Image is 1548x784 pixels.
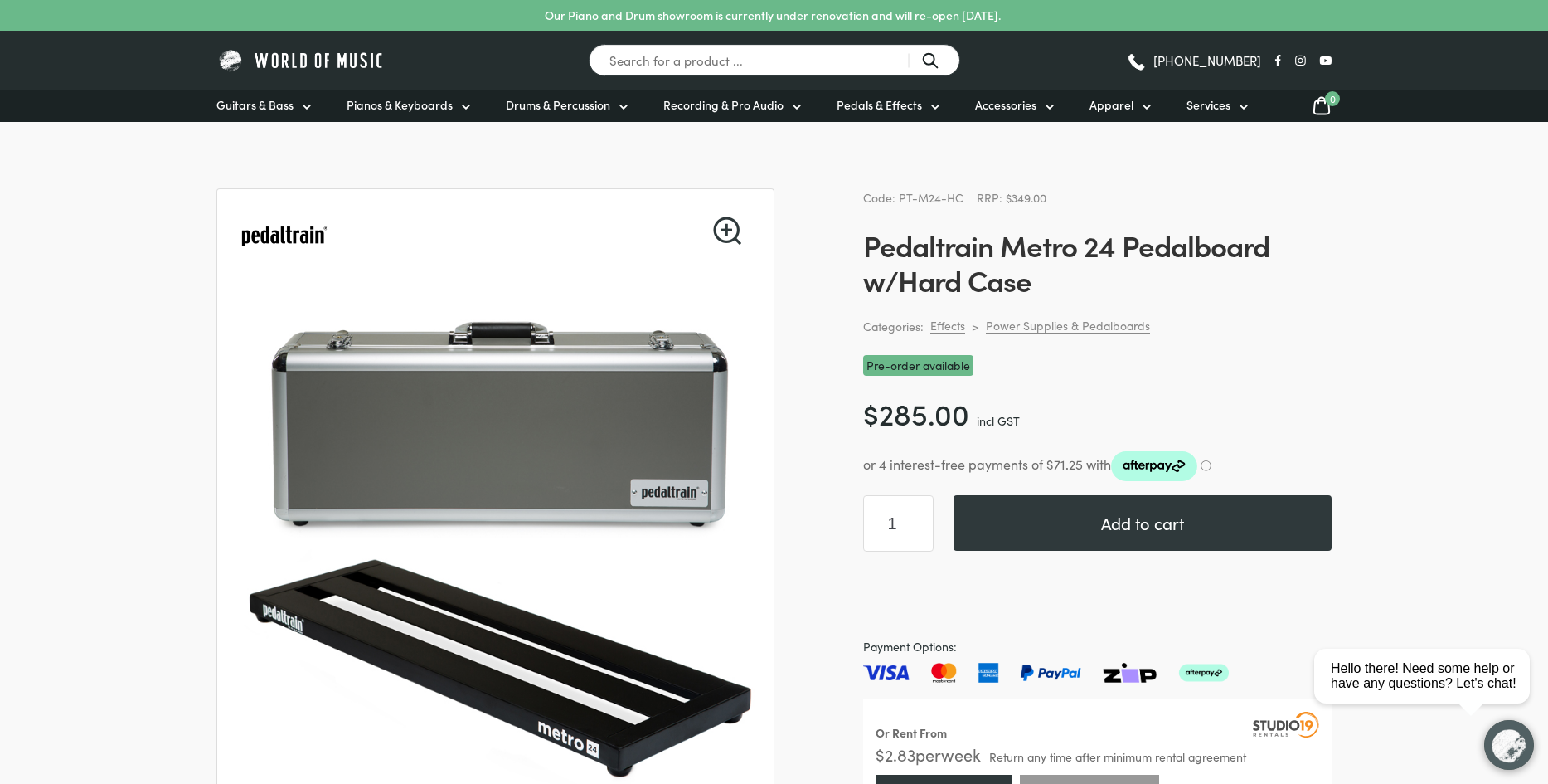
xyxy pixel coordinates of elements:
[589,44,960,76] input: Search for a product ...
[347,96,453,114] span: Pianos & Keyboards
[930,318,965,334] a: Effects
[977,412,1020,429] span: incl GST
[663,96,784,114] span: Recording & Pro Audio
[1186,96,1230,114] span: Services
[1253,712,1319,737] img: Studio19 Rentals
[863,227,1332,297] h1: Pedaltrain Metro 24 Pedalboard w/Hard Case
[876,743,915,766] span: $ 2.83
[545,7,1001,24] p: Our Piano and Drum showroom is currently under renovation and will re-open [DATE].
[986,318,1150,334] a: Power Supplies & Pedalboards
[216,96,294,114] span: Guitars & Bass
[1308,601,1548,784] iframe: Chat with our support team
[876,723,947,743] div: Or Rent From
[1089,96,1133,114] span: Apparel
[975,96,1036,114] span: Accessories
[863,392,879,433] span: $
[1325,91,1340,106] span: 0
[977,189,1046,206] span: RRP: $349.00
[713,217,741,245] a: View full-screen image gallery
[915,743,981,766] span: per week
[1126,48,1261,73] a: [PHONE_NUMBER]
[863,495,934,552] input: Product quantity
[863,355,973,376] span: Pre-order available
[863,392,969,433] bdi: 285.00
[1153,54,1261,66] span: [PHONE_NUMBER]
[863,572,1332,617] iframe: PayPal
[237,189,332,284] img: Pedaltrain
[837,96,922,114] span: Pedals & Effects
[972,319,979,334] div: >
[863,317,924,336] span: Categories:
[863,637,1332,656] span: Payment Options:
[216,47,386,73] img: World of Music
[863,663,1229,683] img: Pay with Master card, Visa, American Express and Paypal
[863,189,963,206] span: Code: PT-M24-HC
[989,751,1246,762] span: Return any time after minimum rental agreement
[954,495,1332,551] button: Add to cart
[506,96,610,114] span: Drums & Percussion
